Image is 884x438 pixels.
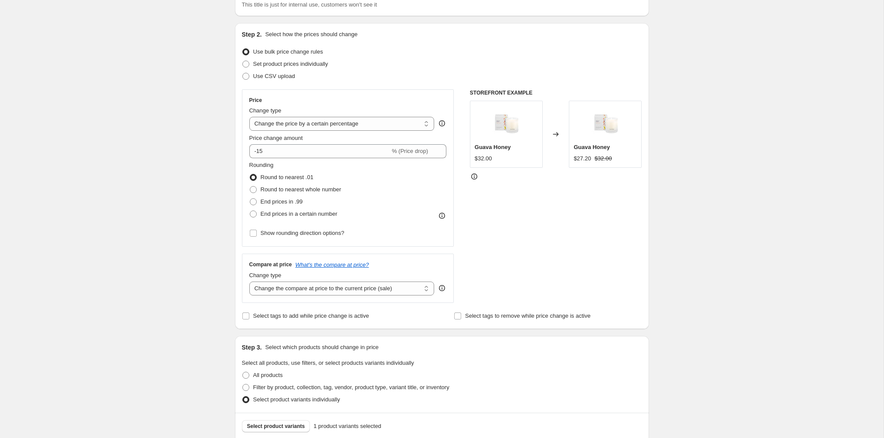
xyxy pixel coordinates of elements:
[265,343,378,352] p: Select which products should change in price
[242,343,262,352] h2: Step 3.
[261,230,344,236] span: Show rounding direction options?
[261,198,303,205] span: End prices in .99
[465,312,591,319] span: Select tags to remove while price change is active
[489,105,524,140] img: Candle_SoyBlend_GuavaHoney_BoxCandle_80x.jpg
[242,1,377,8] span: This title is just for internal use, customers won't see it
[253,384,449,390] span: Filter by product, collection, tag, vendor, product type, variant title, or inventory
[296,261,369,268] button: What's the compare at price?
[249,261,292,268] h3: Compare at price
[588,105,623,140] img: Candle_SoyBlend_GuavaHoney_BoxCandle_80x.jpg
[261,174,313,180] span: Round to nearest .01
[242,420,310,432] button: Select product variants
[249,272,282,278] span: Change type
[253,396,340,403] span: Select product variants individually
[249,144,390,158] input: -15
[313,422,381,431] span: 1 product variants selected
[574,154,591,163] div: $27.20
[253,48,323,55] span: Use bulk price change rules
[265,30,357,39] p: Select how the prices should change
[438,284,446,292] div: help
[247,423,305,430] span: Select product variants
[249,107,282,114] span: Change type
[253,73,295,79] span: Use CSV upload
[242,360,414,366] span: Select all products, use filters, or select products variants individually
[475,144,511,150] span: Guava Honey
[253,61,328,67] span: Set product prices individually
[261,186,341,193] span: Round to nearest whole number
[574,144,610,150] span: Guava Honey
[249,97,262,104] h3: Price
[438,119,446,128] div: help
[249,135,303,141] span: Price change amount
[261,211,337,217] span: End prices in a certain number
[253,372,283,378] span: All products
[242,30,262,39] h2: Step 2.
[253,312,369,319] span: Select tags to add while price change is active
[470,89,642,96] h6: STOREFRONT EXAMPLE
[595,154,612,163] strike: $32.00
[392,148,428,154] span: % (Price drop)
[249,162,274,168] span: Rounding
[475,154,492,163] div: $32.00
